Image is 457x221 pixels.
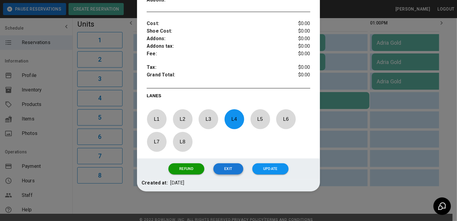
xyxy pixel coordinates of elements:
[198,112,218,126] p: L 3
[170,179,184,187] p: [DATE]
[173,135,193,149] p: L 8
[147,35,283,43] p: Addons :
[283,43,310,50] p: $0.00
[283,50,310,58] p: $0.00
[147,20,283,27] p: Cost :
[283,71,310,80] p: $0.00
[147,93,310,101] p: LANES
[147,50,283,58] p: Fee :
[224,112,244,126] p: L 4
[147,112,167,126] p: L 1
[252,163,289,175] button: Update
[142,179,168,187] p: Created at:
[283,20,310,27] p: $0.00
[283,64,310,71] p: $0.00
[276,112,296,126] p: L 6
[147,43,283,50] p: Addons tax :
[283,27,310,35] p: $0.00
[173,112,193,126] p: L 2
[168,163,204,175] button: Refund
[147,27,283,35] p: Shoe Cost :
[147,135,167,149] p: L 7
[147,64,283,71] p: Tax :
[283,35,310,43] p: $0.00
[250,112,270,126] p: L 5
[213,163,243,175] button: Exit
[147,71,283,80] p: Grand Total :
